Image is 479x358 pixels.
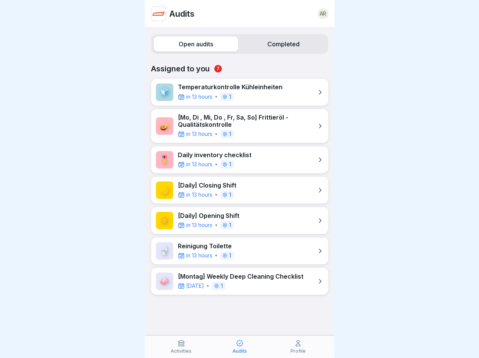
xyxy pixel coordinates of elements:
[291,349,306,354] p: Profile
[186,252,212,259] p: in 13 hours
[151,146,328,173] a: 🎖️Daily inventory checklistin 13 hours1
[229,162,231,167] p: 1
[178,243,234,250] p: Reinigung Toilette
[156,242,173,260] div: 🚽
[156,273,173,290] div: 🧼
[229,131,231,137] p: 1
[229,192,231,197] p: 1
[221,283,223,289] p: 1
[229,94,231,99] p: 1
[156,117,173,135] div: 🪔
[241,36,326,52] label: Completed
[156,212,173,229] div: ☀️
[178,151,251,159] p: Daily inventory checklist
[154,36,238,52] label: Open audits
[186,161,212,168] p: in 13 hours
[156,151,173,169] div: 🎖️
[178,212,239,219] p: [Daily] Opening Shift
[318,8,328,19] a: AR
[214,65,222,73] span: 7
[171,349,192,354] p: Activities
[151,268,328,295] a: 🧼[Montag] Weekly Deep Cleaning Checklist[DATE]1
[151,177,328,204] a: 🌙[Daily] Closing Shiftin 13 hours1
[169,9,195,19] p: Audits
[156,84,173,101] div: 🧊
[151,237,328,265] a: 🚽Reinigung Toilettein 13 hours1
[178,273,303,280] p: [Montag] Weekly Deep Cleaning Checklist
[151,79,328,106] a: 🧊Temperaturkontrolle Kühleinheitenin 13 hours1
[151,109,328,143] a: 🪔[Mo, Di , Mi, Do , Fr, Sa, So] Frittieröl - Qualitätskontrollein 13 hours1
[186,191,212,199] p: in 13 hours
[232,349,247,354] p: Audits
[151,207,328,234] a: ☀️[Daily] Opening Shiftin 13 hours1
[186,282,204,290] p: [DATE]
[178,182,236,189] p: [Daily] Closing Shift
[186,93,212,101] p: in 13 hours
[156,181,173,199] div: 🌙
[186,130,212,138] p: in 13 hours
[151,64,328,73] p: Assigned to you
[229,222,231,228] p: 1
[186,221,212,229] p: in 13 hours
[178,84,283,91] p: Temperaturkontrolle Kühleinheiten
[229,253,231,258] p: 1
[151,6,166,21] img: fnerpk4s4ghhmbqfwbhd1f75.png
[178,114,313,128] p: [Mo, Di , Mi, Do , Fr, Sa, So] Frittieröl - Qualitätskontrolle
